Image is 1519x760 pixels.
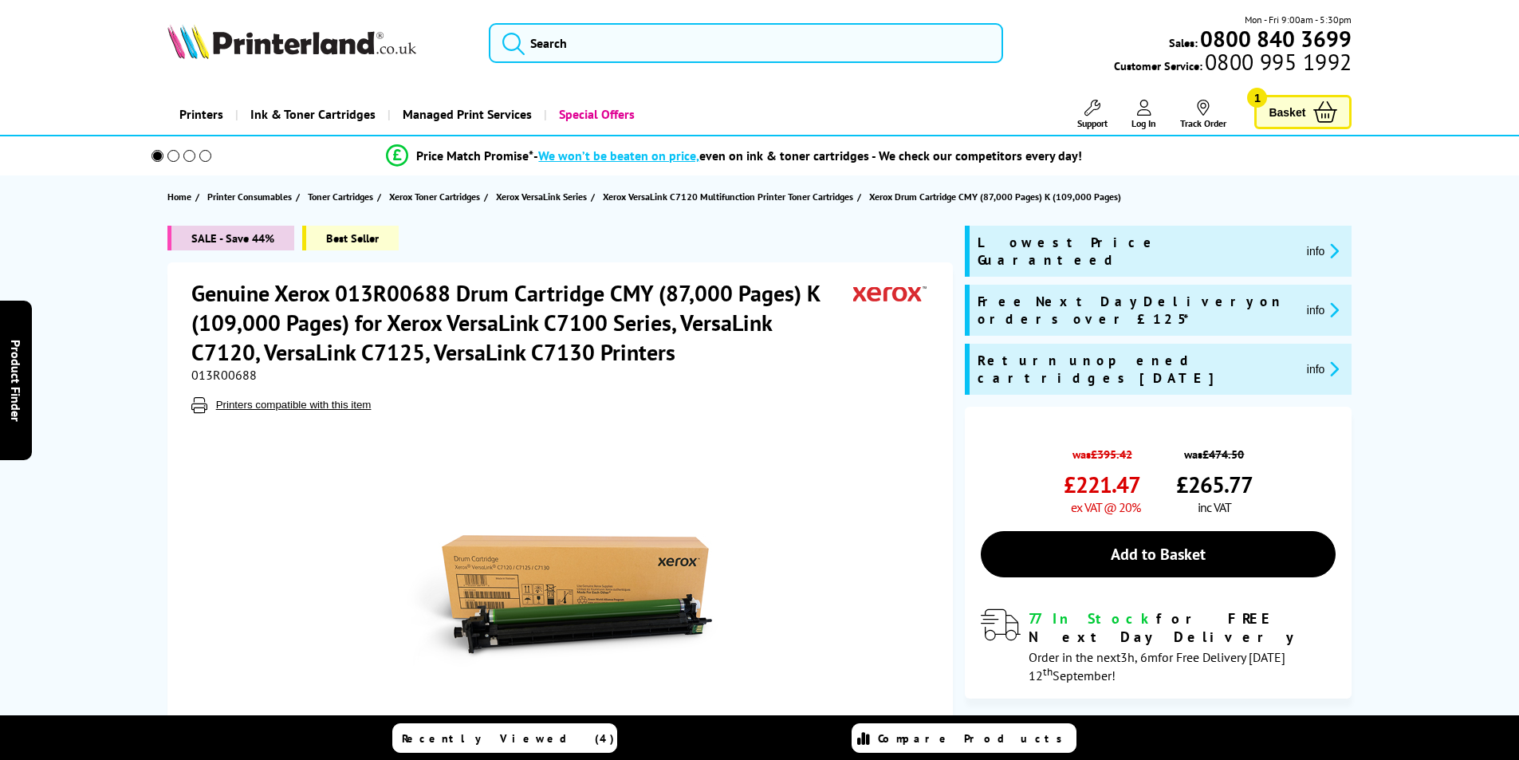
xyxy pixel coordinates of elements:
a: Xerox Toner Cartridges [389,188,484,205]
span: Best Seller [302,226,399,250]
span: Price Match Promise* [416,148,533,163]
a: Xerox Drum Cartridge CMY (87,000 Pages) K (109,000 Pages) [869,188,1125,205]
a: Xerox VersaLink C7120 Multifunction Printer Toner Cartridges [603,188,857,205]
span: Ink & Toner Cartridges [250,94,376,135]
span: Log In [1131,117,1156,129]
a: Support [1077,100,1108,129]
a: Printer Consumables [207,188,296,205]
sup: th [1043,664,1053,679]
span: Free Next Day Delivery on orders over £125* [978,293,1294,328]
span: We won’t be beaten on price, [538,148,699,163]
img: Xerox [853,278,927,308]
strike: £474.50 [1202,447,1244,462]
button: promo-description [1302,360,1344,378]
a: Compare Products [852,723,1076,753]
span: 1 [1247,88,1267,108]
span: Xerox VersaLink Series [496,188,587,205]
span: Xerox Toner Cartridges [389,188,480,205]
span: £221.47 [1064,470,1140,499]
span: Printer Consumables [207,188,292,205]
img: Printerland Logo [167,24,416,59]
b: 0800 840 3699 [1200,24,1352,53]
a: Home [167,188,195,205]
a: Add to Basket [981,531,1336,577]
a: Printerland Logo [167,24,470,62]
span: SALE - Save 44% [167,226,294,250]
span: Recently Viewed (4) [402,731,615,746]
span: Xerox Drum Cartridge CMY (87,000 Pages) K (109,000 Pages) [869,188,1121,205]
a: Log In [1131,100,1156,129]
span: Home [167,188,191,205]
span: was [1064,439,1140,462]
span: ex VAT @ 20% [1071,499,1140,515]
a: Printers [167,94,235,135]
span: Return unopened cartridges [DATE] [978,352,1294,387]
a: Managed Print Services [388,94,544,135]
button: promo-description [1302,242,1344,260]
a: Recently Viewed (4) [392,723,617,753]
span: £265.77 [1176,470,1253,499]
li: modal_Promise [130,142,1340,170]
span: Basket [1269,101,1305,123]
h1: Genuine Xerox 013R00688 Drum Cartridge CMY (87,000 Pages) K (109,000 Pages) for Xerox VersaLink C... [191,278,853,367]
span: was [1176,439,1253,462]
span: Sales: [1169,35,1198,50]
a: Toner Cartridges [308,188,377,205]
span: Lowest Price Guaranteed [978,234,1294,269]
span: 013R00688 [191,367,257,383]
span: Product Finder [8,339,24,421]
img: Xerox 013R00688 Drum Cartridge CMY (87,000 Pages) K (109,000 Pages) [406,445,718,758]
span: Customer Service: [1114,54,1352,73]
span: inc VAT [1198,499,1231,515]
a: Track Order [1180,100,1226,129]
span: Xerox VersaLink C7120 Multifunction Printer Toner Cartridges [603,188,853,205]
a: Xerox VersaLink Series [496,188,591,205]
span: Support [1077,117,1108,129]
div: - even on ink & toner cartridges - We check our competitors every day! [533,148,1082,163]
a: Special Offers [544,94,647,135]
strike: £395.42 [1091,447,1132,462]
span: 0800 995 1992 [1202,54,1352,69]
span: 3h, 6m [1120,649,1158,665]
span: Compare Products [878,731,1071,746]
span: Order in the next for Free Delivery [DATE] 12 September! [1029,649,1285,683]
span: 77 In Stock [1029,609,1156,628]
span: Mon - Fri 9:00am - 5:30pm [1245,12,1352,27]
input: Search [489,23,1003,63]
button: promo-description [1302,301,1344,319]
div: modal_delivery [981,609,1336,683]
a: 0800 840 3699 [1198,31,1352,46]
span: Toner Cartridges [308,188,373,205]
div: for FREE Next Day Delivery [1029,609,1336,646]
a: Ink & Toner Cartridges [235,94,388,135]
a: Basket 1 [1254,95,1352,129]
button: Printers compatible with this item [211,398,376,412]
